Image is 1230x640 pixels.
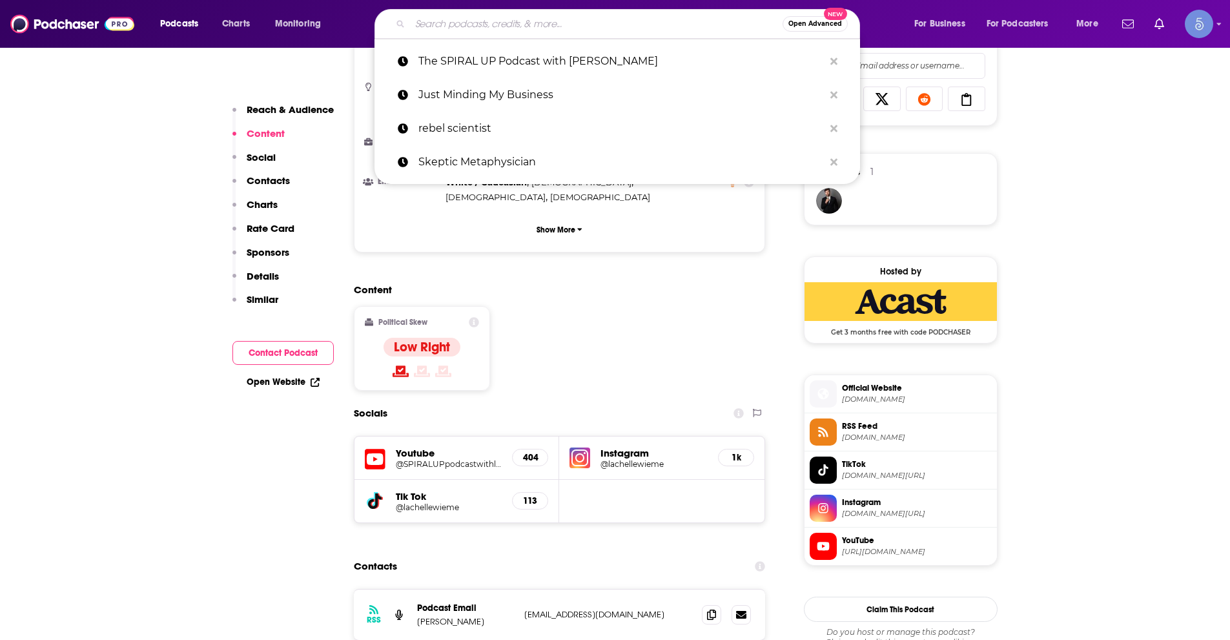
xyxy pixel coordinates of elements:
span: For Business [914,15,965,33]
img: JohirMia [816,188,842,214]
button: Show profile menu [1185,10,1213,38]
a: Acast Deal: Get 3 months free with code PODCHASER [805,282,997,335]
p: Details [247,270,279,282]
p: Charts [247,198,278,211]
button: Claim This Podcast [804,597,998,622]
button: Open AdvancedNew [783,16,848,32]
input: Email address or username... [827,54,974,78]
h5: Youtube [396,447,502,459]
input: Search podcasts, credits, & more... [410,14,783,34]
h2: Contacts [354,554,397,579]
span: TikTok [842,459,992,470]
span: Charts [222,15,250,33]
button: open menu [978,14,1067,34]
img: Acast Deal: Get 3 months free with code PODCHASER [805,282,997,321]
div: 1 [870,166,874,178]
span: [DEMOGRAPHIC_DATA] [446,192,546,202]
p: [PERSON_NAME] [417,616,514,627]
span: instagram.com/lachellewieme [842,509,992,519]
button: Charts [232,198,278,222]
a: @lachellewieme [396,502,502,512]
span: Instagram [842,497,992,508]
span: RSS Feed [842,420,992,432]
button: Sponsors [232,246,289,270]
h3: Interests [365,83,440,91]
button: Similar [232,293,278,317]
span: Get 3 months free with code PODCHASER [805,321,997,336]
span: Monitoring [275,15,321,33]
span: [DEMOGRAPHIC_DATA] [531,177,631,187]
button: Details [232,270,279,294]
button: Rate Card [232,222,294,246]
span: tiktok.com/@lachellewieme [842,471,992,480]
span: YouTube [842,535,992,546]
h3: Jobs [365,138,440,146]
a: Show notifications dropdown [1117,13,1139,35]
span: Logged in as Spiral5-G1 [1185,10,1213,38]
button: Content [232,127,285,151]
span: More [1076,15,1098,33]
span: For Podcasters [987,15,1049,33]
h4: Low Right [394,339,450,355]
a: RSS Feed[DOMAIN_NAME] [810,418,992,446]
span: [DEMOGRAPHIC_DATA] [550,192,650,202]
h2: Political Skew [378,318,427,327]
a: Share on X/Twitter [863,87,901,111]
p: Just Minding My Business [418,78,824,112]
p: Rate Card [247,222,294,234]
div: Hosted by [805,266,997,277]
img: User Profile [1185,10,1213,38]
button: Contact Podcast [232,341,334,365]
p: Contacts [247,174,290,187]
button: Social [232,151,276,175]
button: Contacts [232,174,290,198]
button: Reach & Audience [232,103,334,127]
a: Official Website[DOMAIN_NAME] [810,380,992,408]
span: New [824,8,847,20]
a: Just Minding My Business [374,78,860,112]
h3: RSS [367,615,381,625]
a: Copy Link [948,87,985,111]
a: rebel scientist [374,112,860,145]
span: Podcasts [160,15,198,33]
span: , [446,190,548,205]
a: Open Website [247,377,320,387]
button: Show More [365,218,755,242]
img: Podchaser - Follow, Share and Rate Podcasts [10,12,134,36]
a: @lachellewieme [600,459,708,469]
div: Search followers [816,53,985,79]
span: Open Advanced [788,21,842,27]
span: feeds.acast.com [842,433,992,442]
h5: @SPIRALUPpodcastwithlachelle [396,459,502,469]
div: Search podcasts, credits, & more... [387,9,872,39]
h2: Socials [354,401,387,426]
span: Do you host or manage this podcast? [804,627,998,637]
h5: 1k [729,452,743,463]
span: White / Caucasian [446,177,527,187]
a: Instagram[DOMAIN_NAME][URL] [810,495,992,522]
h5: Tik Tok [396,490,502,502]
span: iam-lifebydesign.com [842,395,992,404]
a: Share on Reddit [906,87,943,111]
a: The SPIRAL UP Podcast with [PERSON_NAME] [374,45,860,78]
h5: Instagram [600,447,708,459]
p: Show More [537,225,575,234]
button: open menu [151,14,215,34]
button: open menu [266,14,338,34]
p: The SPIRAL UP Podcast with LaChelle Wieme [418,45,824,78]
p: [EMAIL_ADDRESS][DOMAIN_NAME] [524,609,692,620]
button: open menu [1067,14,1114,34]
span: Official Website [842,382,992,394]
p: rebel scientist [418,112,824,145]
p: Sponsors [247,246,289,258]
p: Social [247,151,276,163]
span: https://www.youtube.com/@SPIRALUPpodcastwithlachelle [842,547,992,557]
p: Skeptic Metaphysician [418,145,824,179]
h5: 404 [523,452,537,463]
p: Reach & Audience [247,103,334,116]
h3: Ethnicities [365,178,440,186]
